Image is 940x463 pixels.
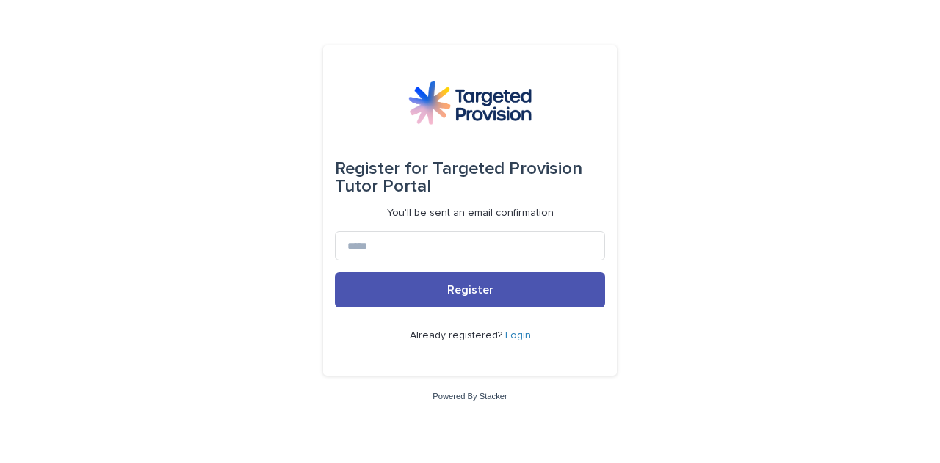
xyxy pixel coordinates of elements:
[335,160,428,178] span: Register for
[410,330,505,340] span: Already registered?
[447,284,493,296] span: Register
[505,330,531,340] a: Login
[335,272,605,307] button: Register
[387,207,554,219] p: You'll be sent an email confirmation
[433,392,507,401] a: Powered By Stacker
[335,148,605,207] div: Targeted Provision Tutor Portal
[408,81,532,125] img: M5nRWzHhSzIhMunXDL62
